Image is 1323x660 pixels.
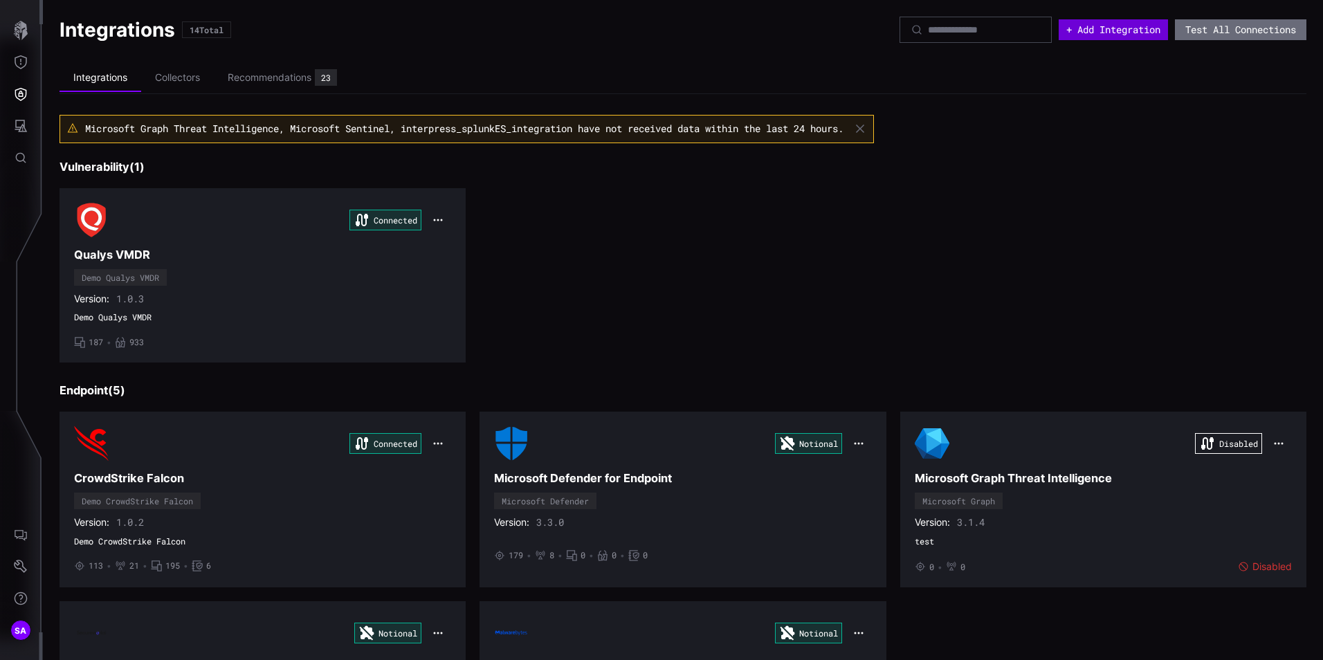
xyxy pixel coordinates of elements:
img: Microsoft Defender [494,426,529,461]
div: Recommendations [228,71,311,84]
span: 21 [129,560,139,571]
span: 3.1.4 [957,516,985,529]
img: Demo CrowdStrike Falcon [74,426,109,461]
h3: Microsoft Defender for Endpoint [494,471,871,486]
span: • [183,560,188,571]
span: 195 [165,560,180,571]
span: SA [15,623,27,638]
span: Version: [494,516,529,529]
li: Integrations [60,64,141,92]
h3: Vulnerability ( 1 ) [60,160,1306,174]
span: 0 [581,550,585,561]
span: • [107,337,111,348]
span: 179 [509,550,523,561]
img: Demo Qualys VMDR [74,203,109,237]
span: 3.3.0 [536,516,564,529]
span: test [915,536,1292,547]
h3: Endpoint ( 5 ) [60,383,1306,398]
span: Demo Qualys VMDR [74,312,451,323]
img: Secureworks Taegis XDR [74,616,109,650]
div: Connected [349,433,421,454]
span: Version: [915,516,950,529]
span: • [589,550,594,561]
div: Microsoft Graph [922,497,995,505]
span: Microsoft Graph Threat Intelligence, Microsoft Sentinel, interpress_splunkES_integration have not... [85,122,843,135]
span: Version: [74,293,109,305]
span: 113 [89,560,103,571]
span: Demo CrowdStrike Falcon [74,536,451,547]
div: Disabled [1195,433,1262,454]
span: 933 [129,337,144,348]
span: • [143,560,147,571]
div: Notional [775,433,842,454]
h3: Qualys VMDR [74,248,451,262]
span: 1.0.3 [116,293,144,305]
img: Malwarebytes Endpoint [494,616,529,650]
img: Microsoft Graph [915,426,949,461]
h3: Microsoft Graph Threat Intelligence [915,471,1292,486]
div: Microsoft Defender [502,497,589,505]
div: Notional [775,623,842,643]
div: 14 Total [190,26,223,34]
span: • [107,560,111,571]
span: • [558,550,563,561]
div: Demo CrowdStrike Falcon [82,497,193,505]
span: 0 [612,550,617,561]
div: Connected [349,210,421,230]
h3: CrowdStrike Falcon [74,471,451,486]
span: 0 [960,562,965,573]
li: Collectors [141,64,214,91]
span: 0 [643,550,648,561]
span: • [527,550,531,561]
div: Notional [354,623,421,643]
button: + Add Integration [1059,19,1168,40]
button: SA [1,614,41,646]
div: 23 [321,73,331,82]
span: • [620,550,625,561]
span: 1.0.2 [116,516,144,529]
div: Demo Qualys VMDR [82,273,159,282]
span: • [938,562,942,573]
h1: Integrations [60,17,175,42]
span: 187 [89,337,103,348]
span: 6 [206,560,211,571]
span: 8 [549,550,554,561]
span: Version: [74,516,109,529]
span: 0 [929,562,934,573]
button: Test All Connections [1175,19,1306,40]
div: Disabled [1238,560,1292,573]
